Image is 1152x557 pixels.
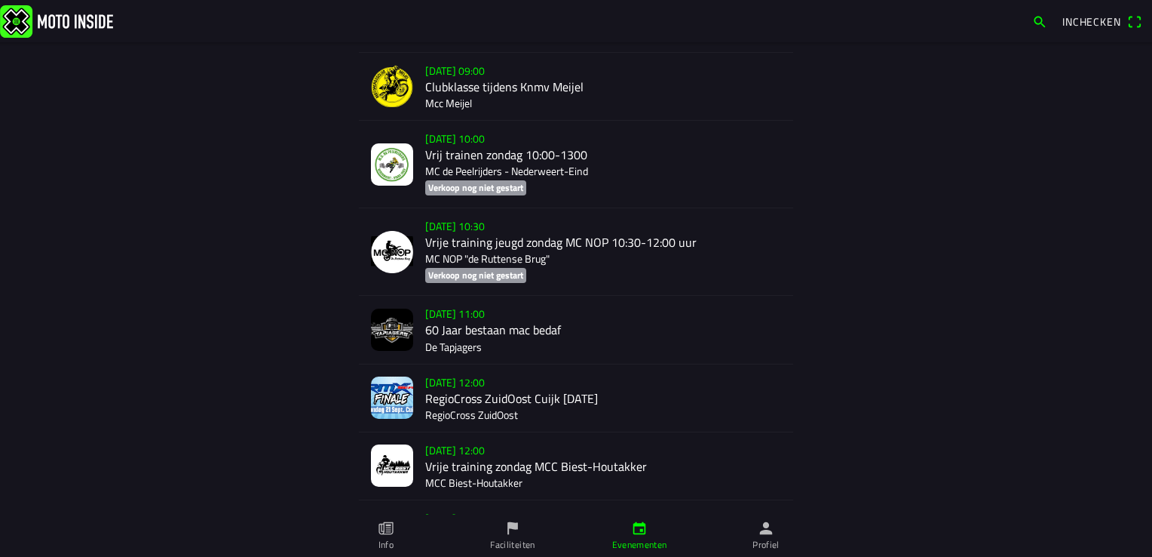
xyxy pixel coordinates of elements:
ion-label: Info [378,538,394,552]
img: blYthksgOceLkNu2ej2JKmd89r2Pk2JqgKxchyE3.jpg [371,445,413,487]
a: [DATE] 09:00Clubklasse tijdens Knmv MeijelMcc Meijel [359,53,793,121]
ion-label: Profiel [752,538,780,552]
span: Inchecken [1062,14,1121,29]
a: IncheckenQR-scanner [1055,8,1149,34]
img: NjdwpvkGicnr6oC83998ZTDUeXJJ29cK9cmzxz8K.png [371,231,413,273]
ion-icon: vlag [504,520,521,537]
a: [DATE] 10:00Vrij trainen zondag 10:00-1300MC de Peelrijders - Nederweert-EindVerkoop nog niet ges... [359,121,793,208]
a: zoeken [1025,8,1055,34]
a: [DATE] 11:0060 Jaar bestaan mac bedafDe Tapjagers [359,296,793,364]
ion-icon: persoon [758,520,774,537]
img: stVzL4J7gUd08I7EG3sXf6SGFCRz5XnoXIF6XwDE.jpg [371,143,413,186]
img: FPyWlcerzEXqUMuL5hjUx9yJ6WAfvQJe4uFRXTbk.jpg [371,309,413,351]
img: jkHiHY9nig3r7N7SwhAOoqtMqNfskN2yXyQBDNqI.jpg [371,377,413,419]
ion-label: Faciliteiten [490,538,535,552]
ion-icon: kalender [631,520,648,537]
a: [DATE] 12:00RegioCross ZuidOost Cuijk [DATE]RegioCross ZuidOost [359,365,793,432]
ion-icon: papier [378,520,394,537]
ion-label: Evenementen [612,538,667,552]
a: [DATE] 10:30Vrije training jeugd zondag MC NOP 10:30-12:00 uurMC NOP "de Ruttense Brug"Verkoop no... [359,208,793,296]
img: ZwtDOTolzW4onLZR3ELLYaKeEV42DaUHIUgcqF80.png [371,65,413,107]
a: [DATE] 12:00Vrije training zondag MCC Biest-HoutakkerMCC Biest-Houtakker [359,432,793,500]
